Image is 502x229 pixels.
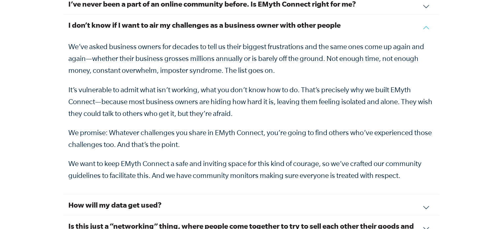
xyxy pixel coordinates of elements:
[68,20,434,30] h3: I don’t know if I want to air my challenges as a business owner with other people
[68,157,434,181] p: We want to keep EMyth Connect a safe and inviting space for this kind of courage, so we’ve crafte...
[68,84,434,119] p: It’s vulnerable to admit what isn’t working, what you don’t know how to do. That’s precisely why ...
[68,200,434,210] h3: How will my data get used?
[68,127,434,150] p: We promise: Whatever challenges you share in EMyth Connect, you’re going to find others who’ve ex...
[469,197,502,229] iframe: Chat Widget
[68,41,434,76] p: We’ve asked business owners for decades to tell us their biggest frustrations and the same ones c...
